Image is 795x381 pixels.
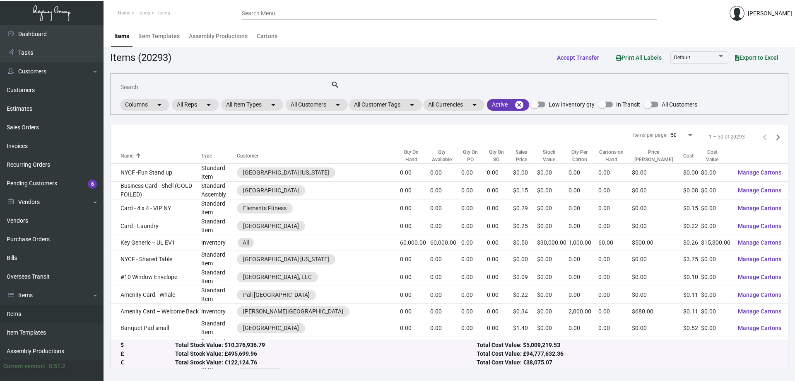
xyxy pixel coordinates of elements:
mat-icon: arrow_drop_down [470,100,479,110]
td: 0.00 [430,337,461,355]
td: $0.00 [632,250,683,268]
span: Manage Cartons [738,291,781,298]
span: Home [118,10,130,16]
td: $0.00 [632,286,683,304]
td: $0.00 [701,164,731,182]
div: Qty On PO [461,148,487,163]
td: 0.00 [569,199,598,217]
td: 0.00 [461,182,487,199]
span: Print All Labels [616,54,662,61]
td: 0.00 [461,337,487,355]
mat-icon: arrow_drop_down [154,100,164,110]
button: Manage Cartons [731,201,788,216]
td: Standard Item [201,268,237,286]
mat-select: Items per page: [671,133,694,138]
td: 60,000.00 [430,235,461,250]
td: 0.00 [400,217,430,235]
mat-icon: cancel [514,100,524,110]
mat-chip: All Reps [172,99,219,111]
td: Standard Item [201,250,237,268]
td: 0.00 [569,182,598,199]
div: Qty On PO [461,148,480,163]
td: $0.00 [683,164,701,182]
td: 0.00 [461,268,487,286]
td: $6.29 [513,337,537,355]
div: Items (20293) [110,50,171,65]
td: 0.00 [598,268,632,286]
td: 0.00 [598,337,632,355]
td: 60.00 [598,235,632,250]
button: Manage Cartons [731,338,788,353]
td: $0.50 [513,235,537,250]
th: Customer [237,148,400,164]
td: 0.00 [400,268,430,286]
mat-icon: arrow_drop_down [268,100,278,110]
td: $0.26 [683,235,701,250]
td: $0.00 [632,182,683,199]
td: Standard Item [201,286,237,304]
div: Price [PERSON_NAME] [632,148,683,163]
td: 0.00 [598,199,632,217]
td: 0.00 [430,304,461,319]
div: Name [120,152,201,160]
td: 0.00 [598,250,632,268]
button: Next page [771,130,785,143]
td: 0.00 [400,164,430,182]
td: 0.00 [461,217,487,235]
td: 0.00 [461,164,487,182]
td: $0.00 [632,268,683,286]
div: Items per page: [633,131,667,139]
td: 0.00 [598,164,632,182]
td: 0.00 [487,286,513,304]
td: $0.15 [683,199,701,217]
td: 0.00 [400,319,430,337]
div: [PERSON_NAME][GEOGRAPHIC_DATA] [243,307,343,316]
td: $0.00 [701,337,731,355]
div: Pali [GEOGRAPHIC_DATA] [243,291,310,299]
div: Qty On SO [487,148,513,163]
div: Qty On Hand [400,148,423,163]
button: Print All Labels [609,50,668,65]
button: Manage Cartons [731,269,788,284]
td: Amenity Card – Welcome Back [111,304,201,319]
td: $1.40 [513,319,537,337]
td: 0.00 [430,250,461,268]
td: 60,000.00 [400,235,430,250]
td: Brochure - Fall/Winter Catering [111,337,201,355]
div: Qty Per Carton [569,148,591,163]
mat-icon: arrow_drop_down [333,100,343,110]
mat-icon: arrow_drop_down [204,100,214,110]
div: £ [120,350,175,359]
td: 0.00 [569,319,598,337]
td: 0.00 [598,182,632,199]
div: Name [120,152,133,160]
td: 0.00 [461,286,487,304]
td: 0.00 [487,235,513,250]
div: Sales Price [513,148,530,163]
td: 0.00 [487,337,513,355]
td: Standard Assembly [201,182,237,199]
td: 1,000.00 [569,235,598,250]
td: $0.00 [537,199,568,217]
span: Manage Cartons [738,256,781,262]
td: 0.00 [430,182,461,199]
td: 0.00 [400,337,430,355]
td: $0.08 [683,182,701,199]
div: Cost [683,152,694,160]
td: Business Card - Shell (GOLD FOILED) [111,182,201,199]
td: $0.00 [632,319,683,337]
td: 0.00 [569,268,598,286]
td: $0.00 [701,286,731,304]
div: Items [114,32,129,41]
div: [GEOGRAPHIC_DATA] [243,222,299,231]
div: Cartons on Hand [598,148,632,163]
td: $0.00 [701,319,731,337]
span: Manage Cartons [738,239,781,246]
td: $2.92 [683,337,701,355]
mat-chip: Columns [120,99,169,111]
td: $0.00 [701,250,731,268]
span: Manage Cartons [738,274,781,280]
td: 0.00 [400,182,430,199]
div: Type [201,152,212,160]
div: Total Cost Value: £94,777,632.36 [477,350,778,359]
